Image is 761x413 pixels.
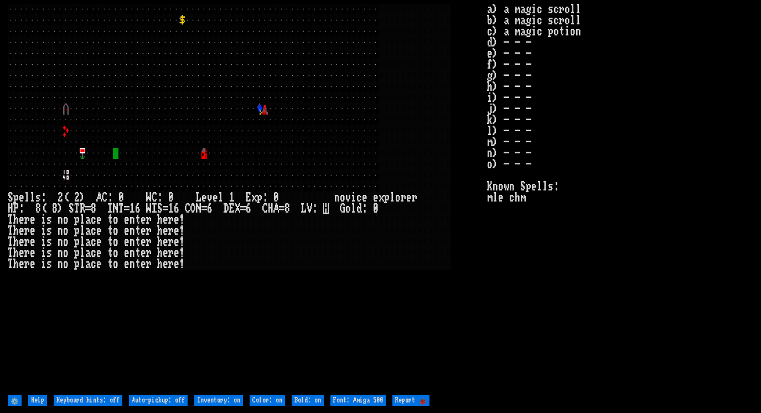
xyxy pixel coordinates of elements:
div: o [63,214,69,225]
div: l [351,203,356,214]
div: n [130,236,135,247]
div: e [141,225,146,236]
div: p [384,192,390,203]
div: e [30,214,35,225]
div: c [91,225,96,236]
div: n [130,259,135,270]
input: Font: Amiga 500 [330,395,386,406]
div: o [113,247,118,259]
div: e [174,214,179,225]
div: t [135,236,141,247]
div: v [207,192,213,203]
div: 0 [168,192,174,203]
div: i [41,225,46,236]
div: c [91,247,96,259]
div: x [251,192,257,203]
div: 6 [246,203,251,214]
div: = [240,203,246,214]
div: A [273,203,279,214]
div: N [196,203,201,214]
div: L [196,192,201,203]
div: 6 [207,203,213,214]
div: C [185,203,190,214]
div: = [85,203,91,214]
div: e [19,236,24,247]
div: l [80,259,85,270]
div: n [58,247,63,259]
div: ! [179,236,185,247]
div: a [85,225,91,236]
div: s [46,236,52,247]
div: r [24,214,30,225]
div: e [163,247,168,259]
div: 8 [284,203,290,214]
div: e [141,247,146,259]
div: e [174,259,179,270]
div: e [96,236,102,247]
div: r [168,214,174,225]
div: r [412,192,417,203]
div: e [19,192,24,203]
div: ( [41,203,46,214]
div: 6 [174,203,179,214]
div: r [168,225,174,236]
input: Bold: on [292,395,324,406]
div: e [174,236,179,247]
div: T [74,203,80,214]
div: T [118,203,124,214]
div: p [257,192,262,203]
div: O [190,203,196,214]
div: 8 [52,203,58,214]
div: l [80,236,85,247]
div: v [345,192,351,203]
div: t [135,259,141,270]
div: e [19,225,24,236]
div: = [201,203,207,214]
div: c [356,192,362,203]
mark: H [323,203,329,214]
div: o [113,236,118,247]
div: i [41,214,46,225]
div: e [19,214,24,225]
div: t [107,259,113,270]
div: H [8,203,13,214]
input: Color: on [250,395,285,406]
div: l [30,192,35,203]
div: e [124,236,130,247]
div: C [152,192,157,203]
div: r [146,214,152,225]
div: t [107,247,113,259]
div: e [124,247,130,259]
div: n [130,247,135,259]
div: l [80,225,85,236]
div: ! [179,214,185,225]
div: e [30,247,35,259]
div: 6 [135,203,141,214]
div: s [46,214,52,225]
input: ⚙️ [8,395,22,406]
div: : [157,192,163,203]
div: T [8,214,13,225]
div: H [268,203,273,214]
div: r [168,259,174,270]
div: e [141,236,146,247]
div: p [74,247,80,259]
div: V [307,203,312,214]
div: : [262,192,268,203]
div: : [312,203,318,214]
div: W [146,192,152,203]
div: r [146,225,152,236]
div: ! [179,225,185,236]
div: e [213,192,218,203]
div: h [13,259,19,270]
div: 0 [273,192,279,203]
div: S [8,192,13,203]
div: i [41,259,46,270]
div: e [362,192,367,203]
div: o [113,214,118,225]
div: s [46,225,52,236]
div: = [124,203,130,214]
div: d [356,203,362,214]
div: S [157,203,163,214]
div: n [58,259,63,270]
